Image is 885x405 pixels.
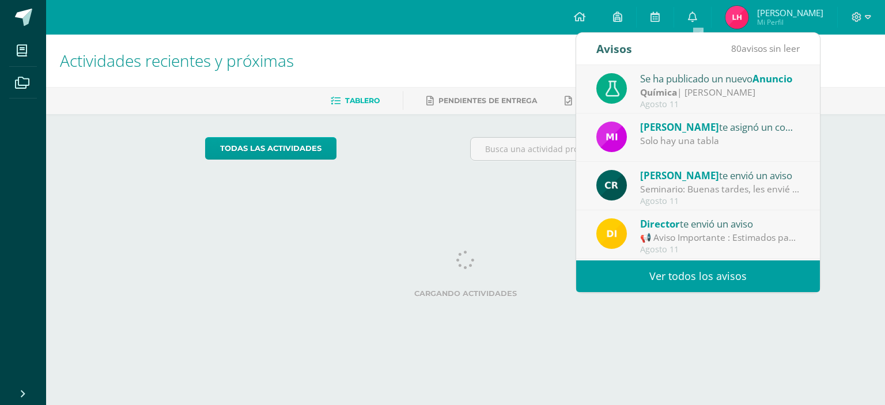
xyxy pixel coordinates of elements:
div: Solo hay una tabla [640,134,800,147]
div: te asignó un comentario en 'T5 Medidas de Dispersión' para 'Estadística descriptiva' [640,119,800,134]
a: Pendientes de entrega [426,92,537,110]
div: Agosto 11 [640,245,800,255]
div: 📢 Aviso Importante : Estimados padres de familia y/o encargados: 📆 martes 12 de agosto de 2025, s... [640,231,800,244]
div: Seminario: Buenas tardes, les envié correo con la información de Seminario. Mañana realizamos la ... [640,183,800,196]
span: Director [640,217,680,230]
div: Se ha publicado un nuevo [640,71,800,86]
span: Mi Perfil [757,17,823,27]
a: Ver todos los avisos [576,260,820,292]
div: te envió un aviso [640,168,800,183]
img: d0dbf126e2d93b89629ca80448af7d1a.png [725,6,748,29]
span: Actividades recientes y próximas [60,50,294,71]
div: te envió un aviso [640,216,800,231]
span: Pendientes de entrega [438,96,537,105]
label: Cargando actividades [205,289,727,298]
strong: Química [640,86,677,99]
img: e534704a03497a621ce20af3abe0ca0c.png [596,170,627,200]
span: [PERSON_NAME] [757,7,823,18]
img: e71b507b6b1ebf6fbe7886fc31de659d.png [596,122,627,152]
a: Entregadas [565,92,628,110]
span: avisos sin leer [731,42,800,55]
input: Busca una actividad próxima aquí... [471,138,726,160]
div: Agosto 11 [640,196,800,206]
div: Agosto 11 [640,100,800,109]
div: | [PERSON_NAME] [640,86,800,99]
div: Avisos [596,33,632,65]
span: [PERSON_NAME] [640,169,719,182]
a: Tablero [331,92,380,110]
span: 80 [731,42,742,55]
span: Anuncio [752,72,792,85]
span: Tablero [345,96,380,105]
a: todas las Actividades [205,137,336,160]
span: [PERSON_NAME] [640,120,719,134]
img: f0b35651ae50ff9c693c4cbd3f40c4bb.png [596,218,627,249]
